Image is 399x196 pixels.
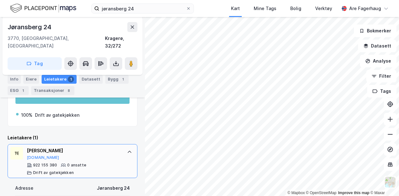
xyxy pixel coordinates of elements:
div: Mine Tags [254,5,276,12]
div: Drift av gatekjøkken [35,111,79,119]
div: Datasett [79,75,103,84]
button: Tags [367,85,396,98]
div: 1 [120,76,126,82]
input: Søk på adresse, matrikkel, gårdeiere, leietakere eller personer [99,4,186,13]
div: 1 [20,87,26,94]
div: Bygg [105,75,129,84]
div: Jøransberg 24 [8,22,52,32]
div: Kontrollprogram for chat [367,166,399,196]
div: Bolig [290,5,301,12]
button: Datasett [358,40,396,52]
div: 0 ansatte [67,163,86,168]
div: Info [8,75,21,84]
div: Leietakere [42,75,77,84]
div: Adresse [15,184,33,192]
div: 8 [66,87,72,94]
a: Improve this map [338,191,369,195]
div: Drift av gatekjøkken [33,170,74,175]
a: OpenStreetMap [306,191,337,195]
button: Bokmerker [354,25,396,37]
div: ESG [8,86,29,95]
div: Transaksjoner [31,86,74,95]
a: Mapbox [287,191,305,195]
button: Analyse [360,55,396,67]
div: Verktøy [315,5,332,12]
div: 922 155 380 [33,163,57,168]
div: [PERSON_NAME] [27,147,121,154]
button: Filter [366,70,396,82]
img: logo.f888ab2527a4732fd821a326f86c7f29.svg [10,3,76,14]
div: Jøransberg 24 [97,184,130,192]
div: 1 [68,76,74,82]
div: 3770, [GEOGRAPHIC_DATA], [GEOGRAPHIC_DATA] [8,35,105,50]
div: Kragerø, 32/272 [105,35,137,50]
div: Kart [231,5,240,12]
button: [DOMAIN_NAME] [27,155,59,160]
div: Are Fagerhaug [349,5,381,12]
div: 100% [21,111,32,119]
div: Eiere [23,75,39,84]
button: Tag [8,57,62,70]
div: Leietakere (1) [8,134,137,142]
iframe: Chat Widget [367,166,399,196]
